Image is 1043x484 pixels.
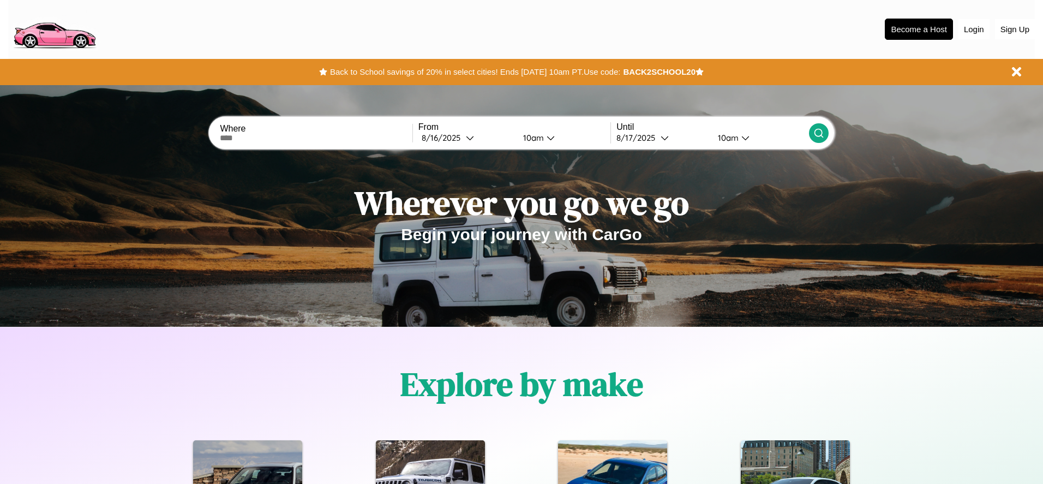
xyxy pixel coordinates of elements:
label: Until [616,122,808,132]
button: Login [958,19,990,39]
label: Where [220,124,412,134]
div: 10am [712,133,741,143]
b: BACK2SCHOOL20 [623,67,696,76]
div: 8 / 16 / 2025 [422,133,466,143]
button: 8/16/2025 [418,132,514,144]
h1: Explore by make [400,362,643,407]
button: Become a Host [885,19,953,40]
button: Back to School savings of 20% in select cities! Ends [DATE] 10am PT.Use code: [327,64,623,80]
button: 10am [709,132,808,144]
button: Sign Up [995,19,1035,39]
label: From [418,122,610,132]
img: logo [8,5,100,51]
div: 10am [518,133,547,143]
button: 10am [514,132,610,144]
div: 8 / 17 / 2025 [616,133,661,143]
